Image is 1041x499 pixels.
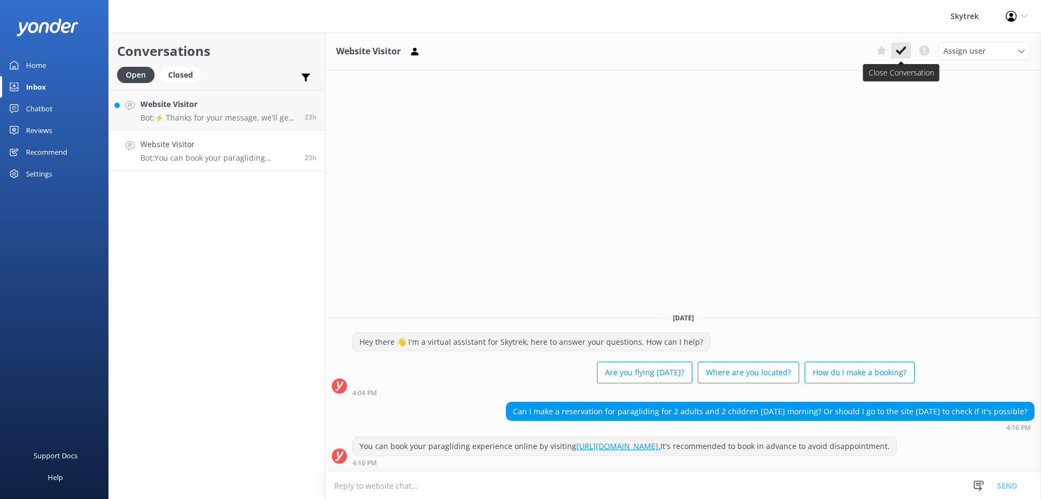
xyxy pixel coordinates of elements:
[109,130,325,171] a: Website VisitorBot:You can book your paragliding experience online by visiting [URL][DOMAIN_NAME]...
[48,466,63,488] div: Help
[26,163,52,185] div: Settings
[352,390,377,396] strong: 4:04 PM
[352,459,897,466] div: Oct 09 2025 04:16pm (UTC +13:00) Pacific/Auckland
[109,90,325,130] a: Website VisitorBot:⚡ Thanks for your message, we'll get back to you as soon as we can. You're als...
[26,141,67,163] div: Recommend
[117,67,155,83] div: Open
[26,98,53,119] div: Chatbot
[16,18,79,36] img: yonder-white-logo.png
[353,333,710,351] div: Hey there 👋 I'm a virtual assistant for Skytrek, here to answer your questions. How can I help?
[160,68,207,80] a: Closed
[117,68,160,80] a: Open
[140,138,297,150] h4: Website Visitor
[698,362,799,383] button: Where are you located?
[140,153,297,163] p: Bot: You can book your paragliding experience online by visiting [URL][DOMAIN_NAME]. It's recomme...
[597,362,692,383] button: Are you flying [DATE]?
[117,41,317,61] h2: Conversations
[352,460,377,466] strong: 4:16 PM
[26,76,46,98] div: Inbox
[506,424,1034,431] div: Oct 09 2025 04:16pm (UTC +13:00) Pacific/Auckland
[943,45,986,57] span: Assign user
[352,389,915,396] div: Oct 09 2025 04:04pm (UTC +13:00) Pacific/Auckland
[140,98,297,110] h4: Website Visitor
[805,362,915,383] button: How do I make a booking?
[26,119,52,141] div: Reviews
[1006,425,1031,431] strong: 4:16 PM
[666,313,701,323] span: [DATE]
[140,113,297,123] p: Bot: ⚡ Thanks for your message, we'll get back to you as soon as we can. You're also welcome to k...
[160,67,201,83] div: Closed
[26,54,46,76] div: Home
[576,441,660,451] a: [URL][DOMAIN_NAME].
[305,153,317,162] span: Oct 09 2025 04:16pm (UTC +13:00) Pacific/Auckland
[353,437,896,456] div: You can book your paragliding experience online by visiting It's recommended to book in advance t...
[938,42,1030,60] div: Assign User
[506,402,1034,421] div: Can I make a reservation for paragliding for 2 adults and 2 children [DATE] morning? Or should I ...
[305,112,317,122] span: Oct 09 2025 06:57pm (UTC +13:00) Pacific/Auckland
[336,45,401,59] h3: Website Visitor
[34,445,78,466] div: Support Docs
